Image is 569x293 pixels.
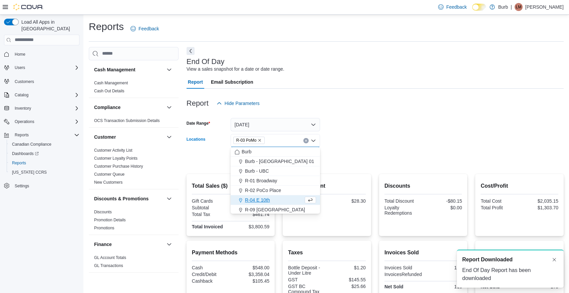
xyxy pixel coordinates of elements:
span: Customers [12,77,79,85]
a: Dashboards [7,149,82,158]
div: Credit/Debit [192,272,229,277]
div: $461.74 [232,212,269,217]
div: $25.66 [328,284,366,289]
h3: Finance [94,241,112,248]
a: Reports [9,159,29,167]
span: Canadian Compliance [12,142,51,147]
h3: End Of Day [187,58,225,66]
h3: Report [187,99,209,107]
button: Canadian Compliance [7,140,82,149]
button: Inventory [165,278,173,286]
button: R-02 PoCo Place [231,186,320,195]
span: Home [15,52,25,57]
div: Total Discount [384,198,422,204]
span: Settings [12,182,79,190]
button: Burb - [GEOGRAPHIC_DATA] 01 [231,157,320,166]
span: Operations [15,119,34,124]
div: $145.55 [328,277,366,282]
span: Hide Parameters [225,100,260,107]
button: Finance [165,240,173,248]
p: [PERSON_NAME] [525,3,564,11]
div: Loyalty Redemptions [384,205,422,216]
a: Discounts [94,210,112,214]
div: Discounts & Promotions [89,208,179,235]
button: Cash Management [94,66,164,73]
span: Burb [242,148,252,155]
a: Feedback [436,0,469,14]
button: Customer [94,134,164,140]
button: Operations [1,117,82,126]
button: Inventory [94,279,164,285]
button: Reports [1,130,82,140]
button: Inventory [1,104,82,113]
a: New Customers [94,180,122,185]
a: Settings [12,182,32,190]
div: Customer [89,146,179,189]
div: Compliance [89,117,179,127]
span: Home [12,50,79,58]
button: Remove R-03 PoMo from selection in this group [258,138,262,142]
span: Load All Apps in [GEOGRAPHIC_DATA] [19,19,79,32]
div: 1 [424,272,462,277]
button: Reports [7,158,82,168]
a: Customer Activity List [94,148,132,153]
span: Inventory [15,106,31,111]
div: $3,358.04 [232,272,269,277]
button: Dismiss toast [550,256,558,264]
div: $28.30 [328,198,366,204]
div: End Of Day Report has been downloaded [462,266,558,282]
h2: Taxes [288,249,366,257]
span: Burb - [GEOGRAPHIC_DATA] 01 [245,158,314,165]
button: Users [12,64,28,72]
h3: Compliance [94,104,120,111]
a: Customer Loyalty Points [94,156,137,161]
span: Catalog [15,92,28,98]
h3: Inventory [94,279,115,285]
div: Gift Cards [192,198,229,204]
div: Cash Management [89,79,179,98]
a: GL Account Totals [94,255,126,260]
button: Finance [94,241,164,248]
h2: Average Spent [288,182,366,190]
span: Operations [12,118,79,126]
span: Email Subscription [211,75,253,89]
a: [US_STATE] CCRS [9,168,49,176]
span: Report [188,75,203,89]
a: Dashboards [9,150,41,158]
button: Hide Parameters [214,97,262,110]
p: | [511,3,512,11]
div: Bottle Deposit - Under Litre [288,265,325,276]
span: Users [15,65,25,70]
span: Feedback [138,25,159,32]
button: [US_STATE] CCRS [7,168,82,177]
h3: Cash Management [94,66,135,73]
div: InvoicesRefunded [384,272,422,277]
h2: Total Sales ($) [192,182,270,190]
div: Total Profit [481,205,518,210]
div: $548.00 [232,265,269,270]
button: [DATE] [231,118,320,131]
a: Customer Purchase History [94,164,143,169]
button: Close list of options [311,138,316,143]
button: Users [1,63,82,72]
div: $105.45 [232,278,269,284]
button: Cash Management [165,66,173,74]
h2: Payment Methods [192,249,270,257]
div: GST [288,277,325,282]
label: Locations [187,137,206,142]
span: Reports [12,131,79,139]
span: Inventory [12,104,79,112]
span: Washington CCRS [9,168,79,176]
a: Home [12,50,28,58]
button: Inventory [12,104,34,112]
h2: Discounts [384,182,462,190]
a: Promotions [94,226,114,230]
button: Customers [1,76,82,86]
span: R-03 PoMo [233,137,265,144]
span: Dashboards [9,150,79,158]
button: Settings [1,181,82,191]
input: Dark Mode [472,4,486,11]
button: Next [187,47,195,55]
span: Users [12,64,79,72]
a: Canadian Compliance [9,140,54,148]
